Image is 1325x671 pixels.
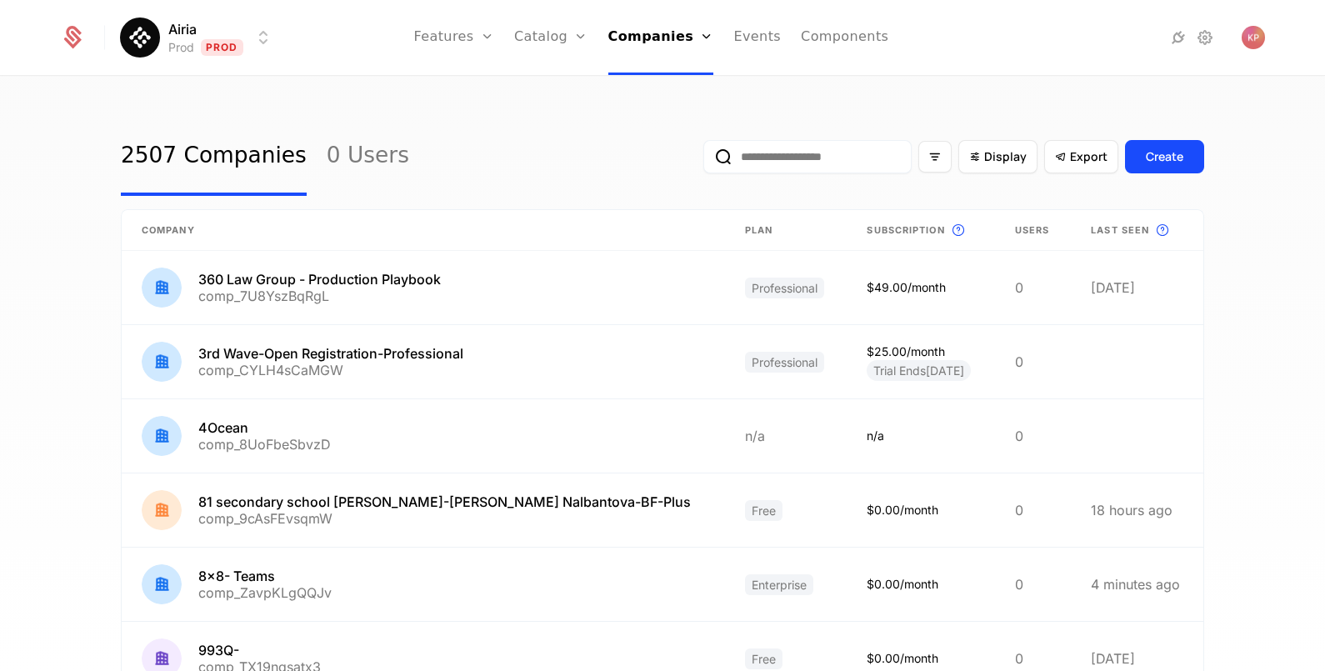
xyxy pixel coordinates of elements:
a: Settings [1195,28,1215,48]
div: Create [1146,148,1183,165]
button: Create [1125,140,1204,173]
span: Prod [201,39,243,56]
button: Select environment [125,19,273,56]
a: Integrations [1168,28,1188,48]
th: Users [995,210,1072,251]
button: Export [1044,140,1118,173]
span: Display [984,148,1027,165]
button: Filter options [918,141,952,173]
span: Airia [168,19,197,39]
span: Last seen [1091,223,1149,238]
button: Display [958,140,1037,173]
button: Open user button [1242,26,1265,49]
span: Subscription [867,223,944,238]
span: Export [1070,148,1107,165]
img: Katrina Peek [1242,26,1265,49]
th: Company [122,210,725,251]
a: 2507 Companies [121,118,307,196]
img: Airia [120,18,160,58]
div: Prod [168,39,194,56]
a: 0 Users [327,118,409,196]
th: Plan [725,210,847,251]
